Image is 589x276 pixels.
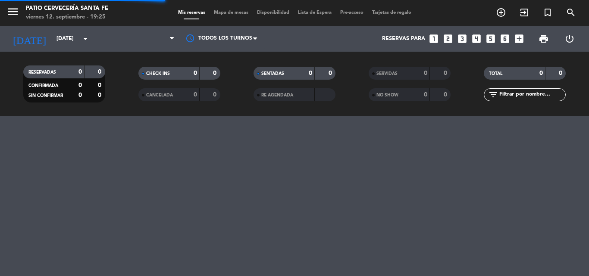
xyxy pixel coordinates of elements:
[489,71,502,76] span: TOTAL
[542,7,553,18] i: turned_in_not
[28,84,58,88] span: CONFIRMADA
[213,70,218,76] strong: 0
[471,33,482,44] i: looks_4
[514,33,525,44] i: add_box
[28,70,56,74] span: RESERVADAS
[194,70,197,76] strong: 0
[424,70,427,76] strong: 0
[428,33,439,44] i: looks_one
[329,70,334,76] strong: 0
[382,36,425,42] span: Reservas para
[80,34,91,44] i: arrow_drop_down
[78,82,82,88] strong: 0
[6,5,19,21] button: menu
[499,33,511,44] i: looks_6
[213,92,218,98] strong: 0
[564,34,575,44] i: power_settings_new
[442,33,454,44] i: looks_two
[6,5,19,18] i: menu
[457,33,468,44] i: looks_3
[78,69,82,75] strong: 0
[557,26,583,52] div: LOG OUT
[78,92,82,98] strong: 0
[424,92,427,98] strong: 0
[498,90,565,99] input: Filtrar por nombre...
[539,70,543,76] strong: 0
[194,92,197,98] strong: 0
[261,93,293,97] span: RE AGENDADA
[98,69,103,75] strong: 0
[294,10,336,15] span: Lista de Espera
[309,70,312,76] strong: 0
[261,71,284,76] span: SENTADAS
[26,13,108,22] div: viernes 12. septiembre - 19:25
[566,7,576,18] i: search
[444,92,449,98] strong: 0
[539,34,549,44] span: print
[376,93,398,97] span: NO SHOW
[485,33,496,44] i: looks_5
[174,10,210,15] span: Mis reservas
[488,90,498,100] i: filter_list
[28,93,63,98] span: SIN CONFIRMAR
[210,10,253,15] span: Mapa de mesas
[98,92,103,98] strong: 0
[253,10,294,15] span: Disponibilidad
[368,10,416,15] span: Tarjetas de regalo
[444,70,449,76] strong: 0
[559,70,564,76] strong: 0
[496,7,506,18] i: add_circle_outline
[146,71,170,76] span: CHECK INS
[98,82,103,88] strong: 0
[26,4,108,13] div: Patio Cervecería Santa Fe
[336,10,368,15] span: Pre-acceso
[519,7,529,18] i: exit_to_app
[146,93,173,97] span: CANCELADA
[6,29,52,48] i: [DATE]
[376,71,398,76] span: SERVIDAS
